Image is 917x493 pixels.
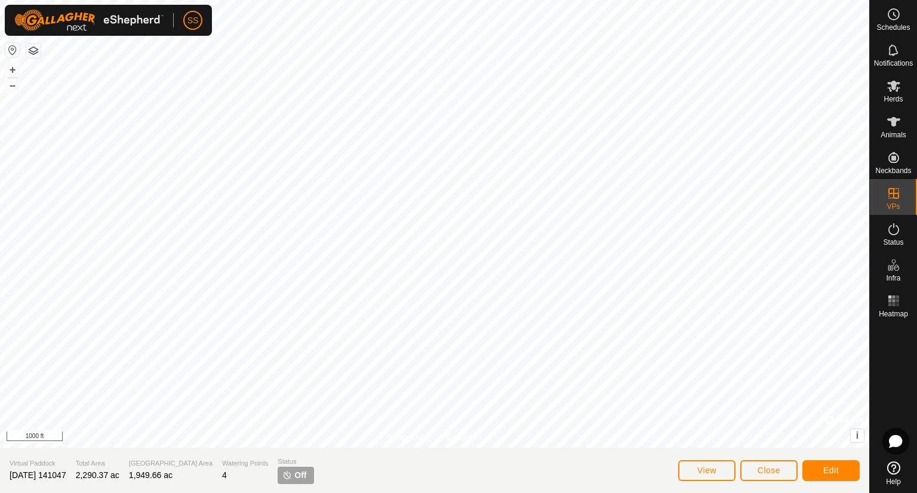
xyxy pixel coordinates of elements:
button: + [5,63,20,77]
span: 4 [222,470,227,480]
button: View [678,460,736,481]
span: 2,290.37 ac [76,470,119,480]
a: Help [870,457,917,490]
button: Edit [802,460,860,481]
span: Neckbands [875,167,911,174]
span: [GEOGRAPHIC_DATA] Area [129,458,213,469]
span: Heatmap [879,310,908,318]
span: Status [883,239,903,246]
span: Notifications [874,60,913,67]
button: Close [740,460,798,481]
button: – [5,78,20,93]
span: VPs [887,203,900,210]
span: Herds [884,95,903,103]
span: 1,949.66 ac [129,470,173,480]
a: Privacy Policy [387,432,432,443]
span: Edit [823,466,839,475]
a: Contact Us [447,432,482,443]
img: Gallagher Logo [14,10,164,31]
span: Infra [886,275,900,282]
span: Close [758,466,780,475]
button: Reset Map [5,43,20,57]
span: Watering Points [222,458,268,469]
img: turn-off [282,470,292,480]
button: Map Layers [26,44,41,58]
span: [DATE] 141047 [10,470,66,480]
span: Schedules [876,24,910,31]
span: Help [886,478,901,485]
span: View [697,466,716,475]
span: Animals [881,131,906,138]
span: SS [187,14,199,27]
span: Virtual Paddock [10,458,66,469]
button: i [851,429,864,442]
span: Off [294,469,306,482]
span: Total Area [76,458,119,469]
span: i [856,430,858,440]
span: Status [278,457,313,467]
